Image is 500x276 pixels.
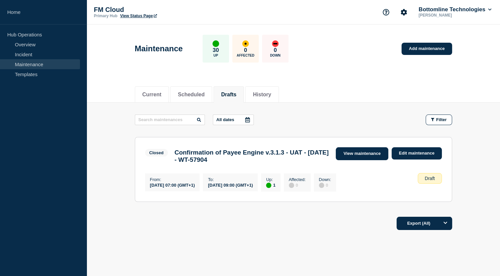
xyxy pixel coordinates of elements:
div: down [272,40,279,47]
button: Drafts [221,92,236,98]
p: FM Cloud [94,6,226,14]
div: Draft [418,173,442,184]
a: View Status Page [120,14,157,18]
a: View maintenance [336,147,388,160]
p: [PERSON_NAME] [417,13,486,18]
button: Current [142,92,162,98]
div: [DATE] 09:00 (GMT+1) [208,182,253,188]
p: To : [208,177,253,182]
div: [DATE] 07:00 (GMT+1) [150,182,195,188]
button: History [253,92,271,98]
p: Up : [266,177,275,182]
button: Bottomline Technologies [417,6,493,13]
div: up [266,183,271,188]
button: Filter [426,115,452,125]
p: 30 [212,47,219,54]
p: 0 [244,47,247,54]
a: Add maintenance [402,43,452,55]
div: 0 [319,182,331,188]
h1: Maintenance [135,44,183,53]
div: up [212,40,219,47]
p: All dates [216,117,234,122]
span: Filter [436,117,447,122]
p: From : [150,177,195,182]
p: Up [213,54,218,57]
p: Affected : [289,177,306,182]
p: 0 [274,47,277,54]
p: Down [270,54,281,57]
p: Primary Hub [94,14,117,18]
div: Closed [149,150,164,155]
button: Export (All) [397,217,452,230]
button: Support [379,5,393,19]
div: 0 [289,182,306,188]
button: Account settings [397,5,411,19]
p: Down : [319,177,331,182]
a: Edit maintenance [392,147,442,160]
button: Options [439,217,452,230]
button: All dates [213,115,254,125]
div: disabled [319,183,324,188]
div: affected [242,40,249,47]
div: 1 [266,182,275,188]
button: Scheduled [178,92,205,98]
h3: Confirmation of Payee Engine v.3.1.3 - UAT - [DATE] - WT-57904 [174,149,329,163]
p: Affected [237,54,254,57]
div: disabled [289,183,294,188]
input: Search maintenances [135,115,205,125]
